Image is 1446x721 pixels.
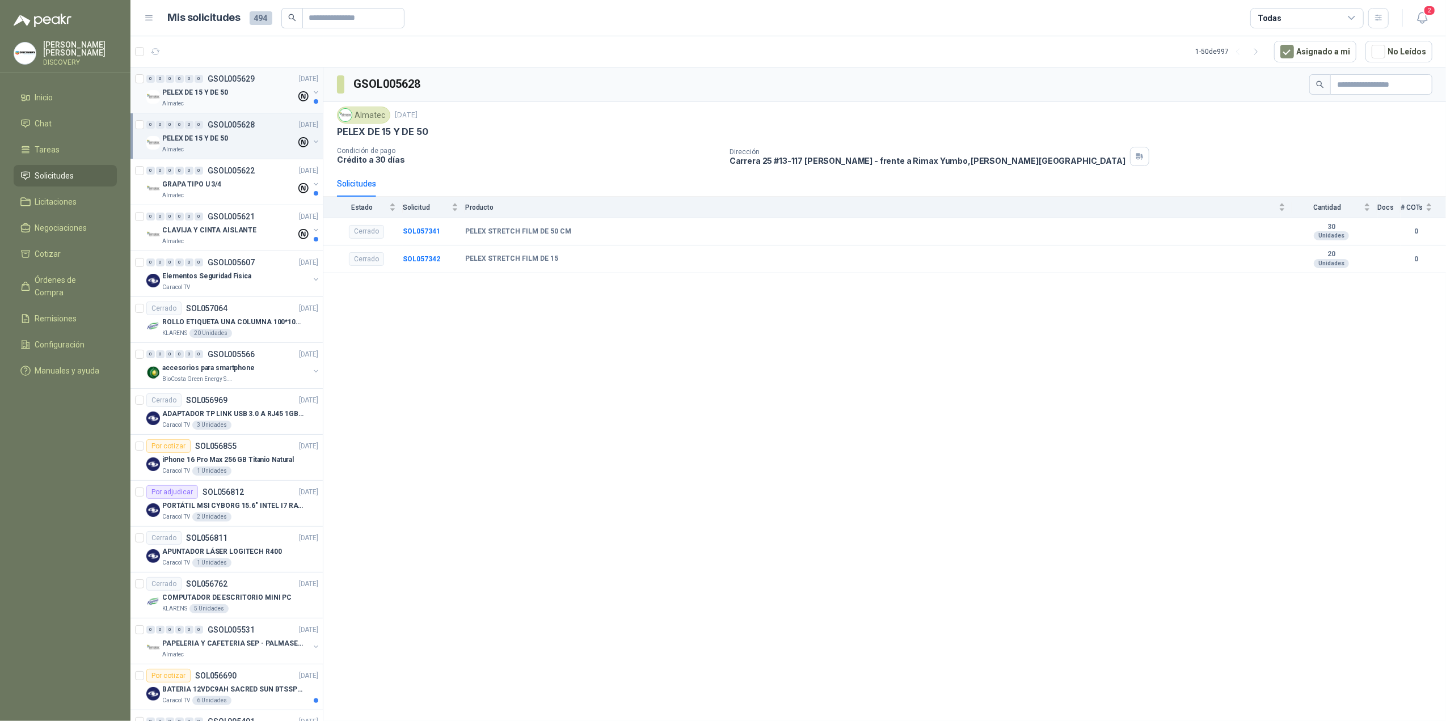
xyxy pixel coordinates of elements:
p: Caracol TV [162,696,190,705]
a: Remisiones [14,308,117,329]
p: SOL056762 [186,580,227,588]
div: Unidades [1314,259,1349,268]
div: 20 Unidades [189,329,232,338]
p: PAPELERIA Y CAFETERIA SEP - PALMASECA [162,638,303,649]
h3: GSOL005628 [353,75,422,93]
div: 0 [195,213,203,220]
p: Almatec [162,191,184,200]
a: Tareas [14,139,117,160]
p: [DATE] [299,349,318,360]
span: search [1316,80,1324,88]
a: 0 0 0 0 0 0 GSOL005629[DATE] Company LogoPELEX DE 15 Y DE 50Almatec [146,72,321,108]
p: Almatec [162,145,184,154]
p: Crédito a 30 días [337,155,720,164]
div: 2 Unidades [192,512,231,521]
a: CerradoSOL056969[DATE] Company LogoADAPTADOR TP LINK USB 3.0 A RJ45 1GB WINDOWSCaracol TV3 Unidades [130,389,323,435]
p: Almatec [162,650,184,659]
h1: Mis solicitudes [168,10,241,26]
div: 0 [175,350,184,358]
th: # COTs [1401,197,1446,218]
span: 2 [1423,5,1436,16]
p: SOL057064 [186,304,227,312]
span: Configuración [35,338,85,351]
p: PELEX DE 15 Y DE 50 [162,87,228,98]
p: Carrera 25 #13-117 [PERSON_NAME] - frente a Rimax Yumbo , [PERSON_NAME][GEOGRAPHIC_DATA] [730,156,1125,166]
div: Cerrado [146,531,182,545]
p: SOL056812 [203,488,244,496]
p: Almatec [162,237,184,246]
a: 0 0 0 0 0 0 GSOL005622[DATE] Company LogoGRAPA TIPO U 3/4Almatec [146,164,321,200]
b: PELEX STRETCH FILM DE 50 CM [465,227,571,236]
div: Almatec [337,107,390,124]
div: 0 [185,121,193,129]
p: ROLLO ETIQUETA UNA COLUMNA 100*100*500un [162,317,303,328]
p: [DATE] [299,533,318,544]
div: 1 - 50 de 997 [1195,43,1265,61]
div: 0 [146,350,155,358]
div: Todas [1258,12,1281,24]
span: Remisiones [35,312,77,325]
p: [DATE] [299,120,318,130]
span: Licitaciones [35,196,77,208]
div: Por cotizar [146,439,191,453]
div: 0 [146,167,155,175]
div: 0 [146,626,155,634]
p: [DATE] [299,671,318,681]
p: Caracol TV [162,466,190,476]
img: Company Logo [146,549,160,563]
a: 0 0 0 0 0 0 GSOL005607[DATE] Company LogoElementos Seguridad FisicaCaracol TV [146,256,321,292]
span: Chat [35,117,52,130]
div: 5 Unidades [189,604,229,613]
p: GSOL005621 [208,213,255,220]
div: 0 [185,350,193,358]
div: Cerrado [146,302,182,315]
p: Caracol TV [162,512,190,521]
button: 2 [1412,8,1432,28]
a: Inicio [14,87,117,108]
span: Solicitudes [35,169,74,182]
b: 20 [1292,250,1371,259]
div: Unidades [1314,231,1349,240]
div: 1 Unidades [192,558,231,567]
p: [DATE] [299,441,318,452]
p: iPhone 16 Pro Max 256 GB Titanio Natural [162,455,294,465]
p: SOL056855 [195,442,237,450]
img: Company Logo [146,228,160,241]
b: 30 [1292,223,1371,232]
p: PELEX DE 15 Y DE 50 [162,133,228,144]
span: Manuales y ayuda [35,364,100,377]
span: Cantidad [1292,203,1361,211]
img: Company Logo [14,43,36,64]
button: No Leídos [1365,41,1432,62]
p: [DATE] [299,211,318,222]
a: 0 0 0 0 0 0 GSOL005628[DATE] Company LogoPELEX DE 15 Y DE 50Almatec [146,118,321,154]
a: Configuración [14,334,117,355]
div: 6 Unidades [192,696,231,705]
p: APUNTADOR LÁSER LOGITECH R400 [162,546,282,557]
img: Company Logo [146,90,160,104]
div: 0 [175,258,184,266]
div: 0 [195,626,203,634]
div: 0 [185,626,193,634]
p: accesorios para smartphone [162,363,255,374]
p: PORTÁTIL MSI CYBORG 15.6" INTEL I7 RAM 32GB - 1 TB / Nvidia GeForce RTX 4050 [162,501,303,511]
span: Tareas [35,143,60,156]
div: 0 [166,121,174,129]
div: 0 [175,213,184,220]
img: Company Logo [146,274,160,287]
img: Company Logo [146,182,160,196]
p: GSOL005628 [208,121,255,129]
span: Solicitud [403,203,449,211]
b: PELEX STRETCH FILM DE 15 [465,255,558,264]
div: 0 [156,626,165,634]
div: 0 [195,258,203,266]
div: 0 [166,75,174,83]
div: 0 [146,258,155,266]
span: Producto [465,203,1276,211]
button: Asignado a mi [1274,41,1356,62]
img: Company Logo [146,595,160,609]
div: 0 [195,350,203,358]
a: CerradoSOL057064[DATE] Company LogoROLLO ETIQUETA UNA COLUMNA 100*100*500unKLARENS20 Unidades [130,297,323,343]
p: GSOL005566 [208,350,255,358]
div: 0 [195,167,203,175]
